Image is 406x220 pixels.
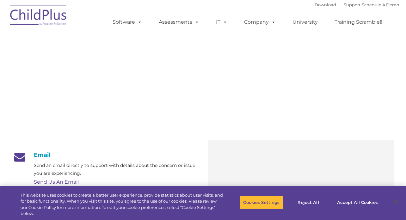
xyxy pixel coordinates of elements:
a: Support [344,2,360,7]
a: University [286,16,324,28]
button: Cookies Settings [240,196,283,209]
button: Accept All Cookies [334,196,381,209]
img: ChildPlus by Procare Solutions [7,0,70,32]
p: Send an email directly to support with details about the concern or issue you are experiencing. [34,162,198,177]
a: Software [106,16,148,28]
a: Schedule A Demo [362,2,399,7]
a: Assessments [152,16,206,28]
button: Close [389,195,403,209]
a: IT [210,16,234,28]
button: Reject All [289,196,328,209]
a: Send Us An Email [34,179,79,185]
font: | [315,2,399,7]
div: This website uses cookies to create a better user experience, provide statistics about user visit... [21,192,223,217]
a: Company [238,16,282,28]
a: Training Scramble!! [328,16,389,28]
a: Download [315,2,336,7]
h4: Email [12,151,198,158]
